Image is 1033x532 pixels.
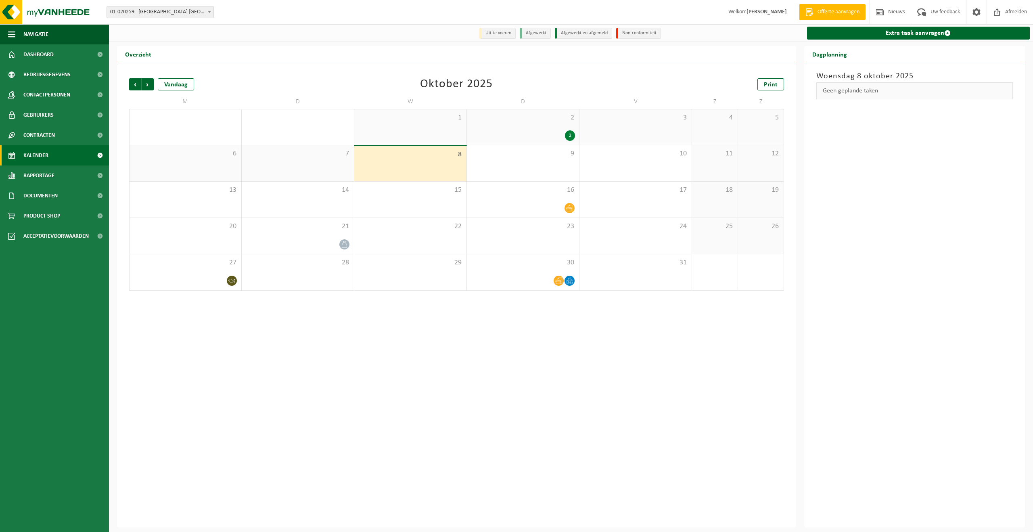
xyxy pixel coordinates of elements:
span: 16 [471,186,575,195]
span: 30 [471,258,575,267]
strong: [PERSON_NAME] [747,9,787,15]
td: V [579,94,692,109]
span: 15 [358,186,462,195]
span: 5 [742,113,780,122]
span: Documenten [23,186,58,206]
h2: Dagplanning [804,46,855,62]
span: 6 [134,149,237,158]
span: 28 [246,258,350,267]
h3: Woensdag 8 oktober 2025 [816,70,1013,82]
td: W [354,94,467,109]
span: 01-020259 - BANVERCO NV - OOSTENDE [107,6,214,18]
li: Uit te voeren [479,28,516,39]
span: 4 [696,113,734,122]
span: 3 [583,113,688,122]
span: Rapportage [23,165,54,186]
span: Offerte aanvragen [816,8,862,16]
span: Dashboard [23,44,54,65]
li: Afgewerkt en afgemeld [555,28,612,39]
span: 26 [742,222,780,231]
td: D [467,94,579,109]
span: Bedrijfsgegevens [23,65,71,85]
td: Z [692,94,738,109]
div: Vandaag [158,78,194,90]
li: Afgewerkt [520,28,551,39]
span: Product Shop [23,206,60,226]
span: 7 [246,149,350,158]
span: 12 [742,149,780,158]
span: Kalender [23,145,48,165]
span: Contactpersonen [23,85,70,105]
span: 21 [246,222,350,231]
span: 01-020259 - BANVERCO NV - OOSTENDE [107,6,213,18]
span: 2 [471,113,575,122]
span: 20 [134,222,237,231]
span: Print [764,82,778,88]
span: 25 [696,222,734,231]
h2: Overzicht [117,46,159,62]
a: Extra taak aanvragen [807,27,1030,40]
td: Z [738,94,784,109]
a: Print [757,78,784,90]
td: M [129,94,242,109]
span: Navigatie [23,24,48,44]
li: Non-conformiteit [616,28,661,39]
a: Offerte aanvragen [799,4,866,20]
span: 19 [742,186,780,195]
span: 23 [471,222,575,231]
span: 24 [583,222,688,231]
span: Gebruikers [23,105,54,125]
span: Volgende [142,78,154,90]
span: Vorige [129,78,141,90]
span: 14 [246,186,350,195]
span: 10 [583,149,688,158]
td: D [242,94,354,109]
span: 17 [583,186,688,195]
span: 22 [358,222,462,231]
span: 13 [134,186,237,195]
div: 2 [565,130,575,141]
div: Oktober 2025 [420,78,493,90]
span: 11 [696,149,734,158]
span: 31 [583,258,688,267]
span: 9 [471,149,575,158]
span: 18 [696,186,734,195]
span: 29 [358,258,462,267]
div: Geen geplande taken [816,82,1013,99]
span: 1 [358,113,462,122]
span: Contracten [23,125,55,145]
span: Acceptatievoorwaarden [23,226,89,246]
span: 27 [134,258,237,267]
span: 8 [358,150,462,159]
